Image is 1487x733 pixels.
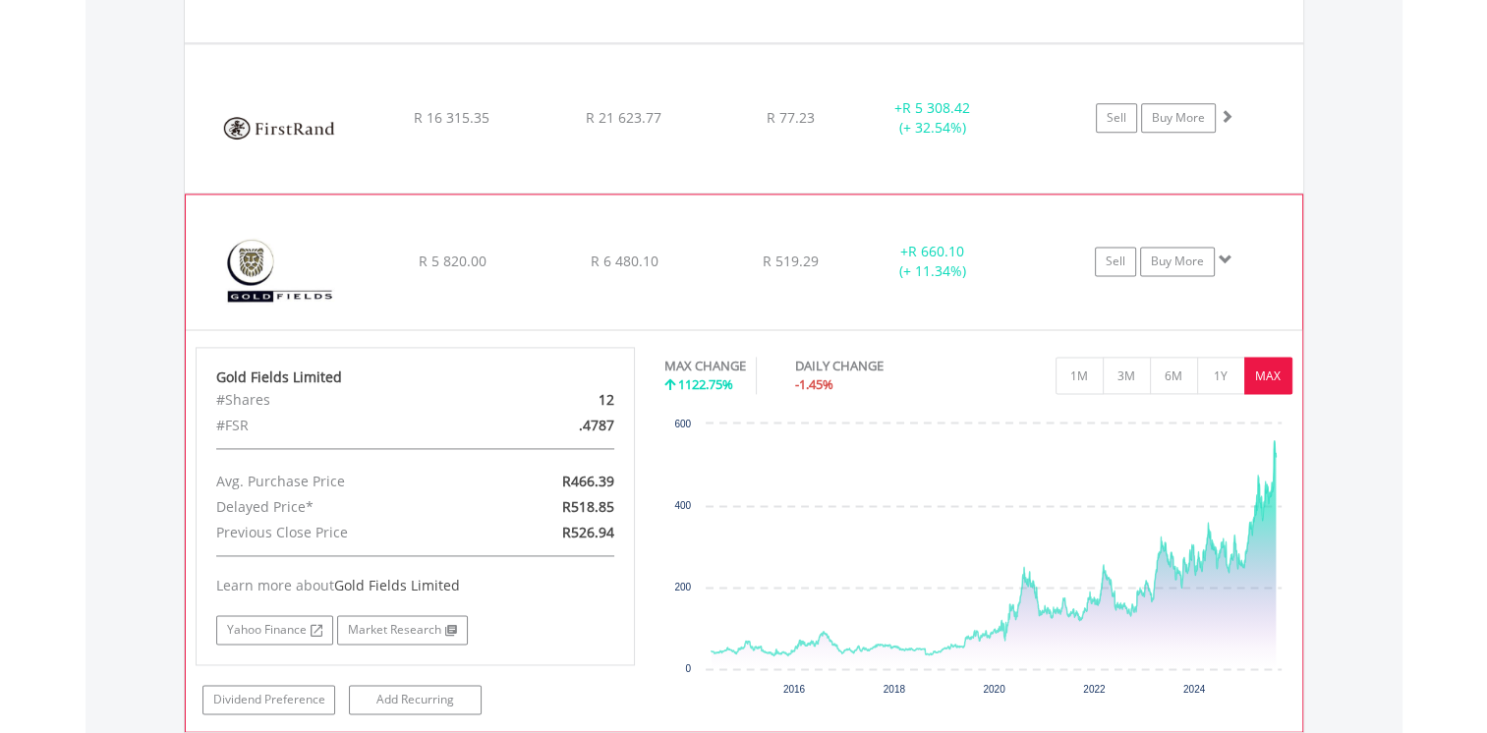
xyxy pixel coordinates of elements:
[767,108,815,127] span: R 77.23
[1141,103,1216,133] a: Buy More
[1056,357,1104,394] button: 1M
[486,413,629,438] div: .4787
[1244,357,1292,394] button: MAX
[884,684,906,695] text: 2018
[664,357,746,375] div: MAX CHANGE
[685,663,691,674] text: 0
[195,69,364,187] img: EQU.ZA.FSR.png
[674,582,691,592] text: 200
[562,523,614,541] span: R526.94
[664,414,1291,708] svg: Interactive chart
[201,469,486,494] div: Avg. Purchase Price
[196,219,365,325] img: EQU.ZA.GFI.png
[1140,247,1215,276] a: Buy More
[795,375,833,393] span: -1.45%
[418,252,486,270] span: R 5 820.00
[334,576,460,594] span: Gold Fields Limited
[858,242,1005,281] div: + (+ 11.34%)
[859,98,1007,138] div: + (+ 32.54%)
[586,108,661,127] span: R 21 623.77
[1096,103,1137,133] a: Sell
[1083,684,1106,695] text: 2022
[678,375,733,393] span: 1122.75%
[902,98,970,117] span: R 5 308.42
[201,387,486,413] div: #Shares
[1103,357,1151,394] button: 3M
[674,419,691,429] text: 600
[414,108,489,127] span: R 16 315.35
[783,684,806,695] text: 2016
[201,494,486,520] div: Delayed Price*
[795,357,952,375] div: DAILY CHANGE
[1197,357,1245,394] button: 1Y
[216,367,615,387] div: Gold Fields Limited
[562,472,614,490] span: R466.39
[1150,357,1198,394] button: 6M
[590,252,658,270] span: R 6 480.10
[337,615,468,645] a: Market Research
[983,684,1005,695] text: 2020
[201,520,486,545] div: Previous Close Price
[562,497,614,516] span: R518.85
[349,685,482,714] a: Add Recurring
[201,413,486,438] div: #FSR
[486,387,629,413] div: 12
[202,685,335,714] a: Dividend Preference
[763,252,819,270] span: R 519.29
[1183,684,1206,695] text: 2024
[908,242,964,260] span: R 660.10
[674,500,691,511] text: 400
[216,576,615,595] div: Learn more about
[216,615,333,645] a: Yahoo Finance
[664,414,1292,708] div: Chart. Highcharts interactive chart.
[1095,247,1136,276] a: Sell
